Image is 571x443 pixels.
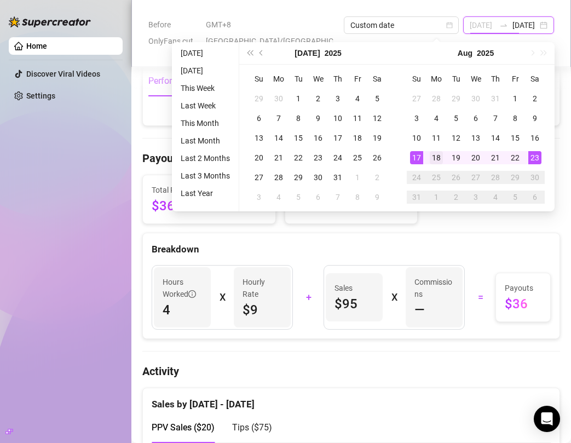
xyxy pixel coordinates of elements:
[331,92,344,105] div: 3
[525,168,545,187] td: 2025-08-30
[489,92,502,105] div: 31
[407,89,426,108] td: 2025-07-27
[525,69,545,89] th: Sa
[528,92,541,105] div: 2
[469,112,482,125] div: 6
[446,69,466,89] th: Tu
[509,131,522,145] div: 15
[148,16,199,49] span: Before OnlyFans cut
[446,168,466,187] td: 2025-08-26
[176,134,234,147] li: Last Month
[249,89,269,108] td: 2025-06-29
[407,69,426,89] th: Su
[469,131,482,145] div: 13
[252,151,266,164] div: 20
[308,108,328,128] td: 2025-07-09
[252,191,266,204] div: 3
[509,112,522,125] div: 8
[509,171,522,184] div: 29
[351,92,364,105] div: 4
[269,108,289,128] td: 2025-07-07
[292,112,305,125] div: 8
[407,187,426,207] td: 2025-08-31
[499,21,508,30] span: swap-right
[525,89,545,108] td: 2025-08-02
[312,131,325,145] div: 16
[292,151,305,164] div: 22
[528,151,541,164] div: 23
[525,128,545,148] td: 2025-08-16
[272,112,285,125] div: 7
[528,131,541,145] div: 16
[308,69,328,89] th: We
[9,16,91,27] img: logo-BBDzfeDw.svg
[249,108,269,128] td: 2025-07-06
[430,131,443,145] div: 11
[269,69,289,89] th: Mo
[367,128,387,148] td: 2025-07-19
[351,131,364,145] div: 18
[325,42,342,64] button: Choose a year
[243,301,282,319] span: $9
[163,276,202,300] span: Hours Worked
[477,42,494,64] button: Choose a year
[486,187,505,207] td: 2025-09-04
[469,191,482,204] div: 3
[328,187,348,207] td: 2025-08-07
[371,171,384,184] div: 2
[348,108,367,128] td: 2025-07-11
[328,108,348,128] td: 2025-07-10
[5,428,13,435] span: build
[426,187,446,207] td: 2025-09-01
[348,148,367,168] td: 2025-07-25
[176,169,234,182] li: Last 3 Months
[244,42,256,64] button: Last year (Control + left)
[525,108,545,128] td: 2025-08-09
[289,168,308,187] td: 2025-07-29
[371,151,384,164] div: 26
[331,191,344,204] div: 7
[289,69,308,89] th: Tu
[269,187,289,207] td: 2025-08-04
[272,191,285,204] div: 4
[272,151,285,164] div: 21
[505,187,525,207] td: 2025-09-05
[505,128,525,148] td: 2025-08-15
[292,171,305,184] div: 29
[176,64,234,77] li: [DATE]
[152,242,551,257] div: Breakdown
[348,89,367,108] td: 2025-07-04
[410,151,423,164] div: 17
[371,131,384,145] div: 19
[486,128,505,148] td: 2025-08-14
[163,301,202,319] span: 4
[348,168,367,187] td: 2025-08-01
[292,191,305,204] div: 5
[486,69,505,89] th: Th
[252,92,266,105] div: 29
[466,148,486,168] td: 2025-08-20
[252,112,266,125] div: 6
[471,289,488,306] div: =
[367,187,387,207] td: 2025-08-09
[308,89,328,108] td: 2025-07-02
[249,69,269,89] th: Su
[499,21,508,30] span: to
[232,422,272,433] span: Tips ( $75 )
[426,168,446,187] td: 2025-08-25
[292,92,305,105] div: 1
[489,131,502,145] div: 14
[391,289,397,306] div: X
[26,70,100,78] a: Discover Viral Videos
[331,131,344,145] div: 17
[176,82,234,95] li: This Week
[142,364,560,379] h4: Activity
[272,171,285,184] div: 28
[152,422,215,433] span: PPV Sales ( $20 )
[410,92,423,105] div: 27
[426,108,446,128] td: 2025-08-04
[509,92,522,105] div: 1
[176,152,234,165] li: Last 2 Months
[350,17,452,33] span: Custom date
[466,128,486,148] td: 2025-08-13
